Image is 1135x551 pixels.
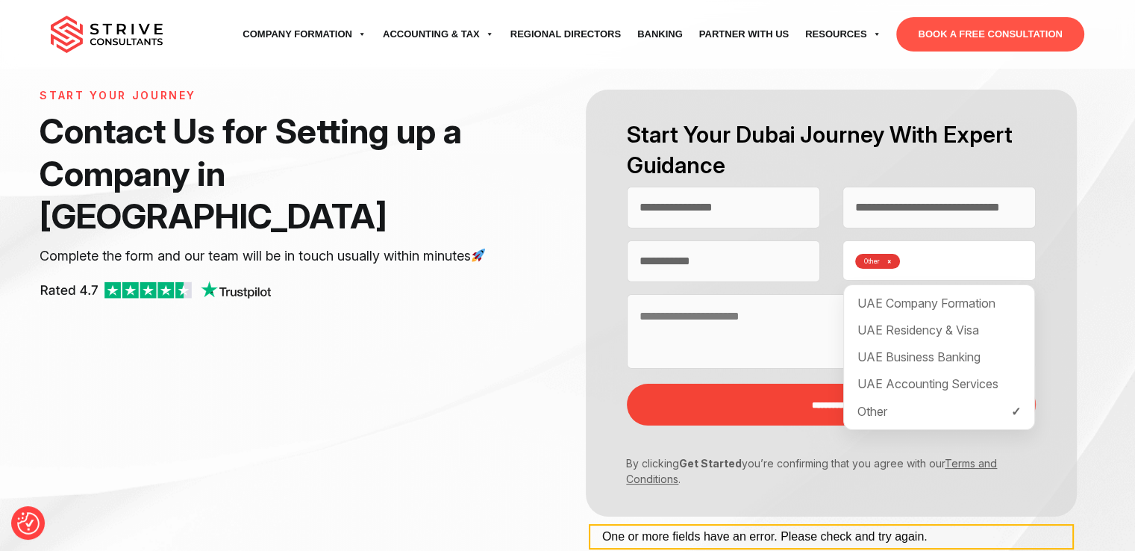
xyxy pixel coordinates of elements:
[40,110,493,237] h1: Contact Us for Setting up a Company in [GEOGRAPHIC_DATA]
[472,249,485,262] img: 🚀
[848,398,1030,425] div: Other
[848,290,1030,317] div: UAE Company Formation
[51,16,163,53] img: main-logo.svg
[797,13,889,55] a: Resources
[691,13,797,55] a: Partner with Us
[679,457,742,470] strong: Get Started
[589,524,1075,550] div: One or more fields have an error. Please check and try again.
[375,13,502,55] a: Accounting & Tax
[502,13,629,55] a: Regional Directors
[848,370,1030,397] div: UAE Accounting Services
[627,119,1036,181] h2: Start Your Dubai Journey With Expert Guidance
[887,258,891,264] button: Remove Other
[896,17,1084,52] a: BOOK A FREE CONSULTATION
[40,245,493,267] p: Complete the form and our team will be in touch usually within minutes
[848,343,1030,370] div: UAE Business Banking
[40,90,493,102] h6: START YOUR JOURNEY
[626,457,997,485] a: Terms and Conditions
[864,258,880,264] span: Other
[616,455,1025,487] p: By clicking you’re confirming that you agree with our .
[234,13,375,55] a: Company Formation
[848,317,1030,343] div: UAE Residency & Visa
[17,512,40,535] button: Consent Preferences
[17,512,40,535] img: Revisit consent button
[567,90,1095,550] form: Contact form
[629,13,691,55] a: Banking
